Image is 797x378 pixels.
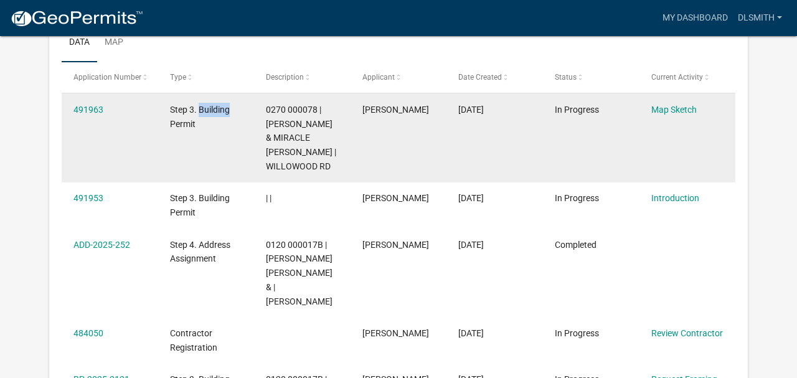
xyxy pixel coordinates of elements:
[266,240,332,306] span: 0120 000017B | PARROTT RUSSELL BRANDON & | KATHRYN JEFFCOAT PARROTT
[73,105,103,115] a: 491963
[555,105,599,115] span: In Progress
[362,240,429,250] span: Doug Smith
[362,105,429,115] span: Doug Smith
[73,240,130,250] a: ADD-2025-252
[458,240,484,250] span: 09/25/2025
[170,193,230,217] span: Step 3. Building Permit
[362,193,429,203] span: Doug Smith
[254,62,351,92] datatable-header-cell: Description
[362,328,429,338] span: Doug Smith
[651,193,699,203] a: Introduction
[651,73,703,82] span: Current Activity
[73,328,103,338] a: 484050
[555,73,577,82] span: Status
[170,328,217,352] span: Contractor Registration
[555,240,597,250] span: Completed
[446,62,543,92] datatable-header-cell: Date Created
[62,23,97,63] a: Data
[651,105,697,115] a: Map Sketch
[651,328,723,338] a: Review Contractor
[73,193,103,203] a: 491953
[639,62,735,92] datatable-header-cell: Current Activity
[170,240,230,264] span: Step 4. Address Assignment
[97,23,131,63] a: Map
[170,105,230,129] span: Step 3. Building Permit
[73,73,141,82] span: Application Number
[458,105,484,115] span: 10/13/2025
[458,193,484,203] span: 10/13/2025
[733,6,787,30] a: Dlsmith
[555,328,599,338] span: In Progress
[62,62,158,92] datatable-header-cell: Application Number
[543,62,639,92] datatable-header-cell: Status
[266,193,271,203] span: | |
[170,73,186,82] span: Type
[658,6,733,30] a: My Dashboard
[266,105,336,171] span: 0270 000078 | MONCUS STEPHEN & MIRACLE DEON MONCUS | WILLOWOOD RD
[266,73,304,82] span: Description
[458,73,502,82] span: Date Created
[362,73,395,82] span: Applicant
[555,193,599,203] span: In Progress
[158,62,255,92] datatable-header-cell: Type
[458,328,484,338] span: 09/25/2025
[351,62,447,92] datatable-header-cell: Applicant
